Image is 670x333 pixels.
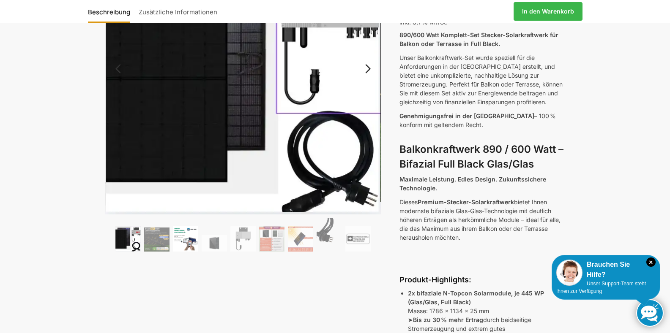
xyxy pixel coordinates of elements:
img: Bificial 30 % mehr Leistung [288,226,313,252]
img: Balkonkraftwerk 890/600 Watt bificial Glas/Glas – Bild 2 [144,227,170,252]
a: Beschreibung [88,1,134,22]
strong: Produkt-Highlights: [399,275,471,284]
div: Brauchen Sie Hilfe? [556,260,656,280]
span: Genehmigungsfrei in der [GEOGRAPHIC_DATA] [399,112,534,119]
img: Bificiales Hochleistungsmodul [115,226,141,252]
img: Anschlusskabel-3meter_schweizer-stecker [317,218,342,252]
strong: Premium-Stecker-Solarkraftwerk [418,198,514,206]
strong: Maximale Leistung. Edles Design. Zukunftssichere Technologie. [399,176,546,192]
p: Dieses bietet Ihnen modernste bifaziale Glas-Glas-Technologie mit deutlich höheren Erträgen als h... [399,198,565,242]
span: Unser Support-Team steht Ihnen zur Verfügung [556,281,646,294]
span: – 100 % konform mit geltendem Recht. [399,112,556,128]
a: In den Warenkorb [514,2,582,21]
img: Balkonkraftwerk 890/600 Watt bificial Glas/Glas – Bild 5 [230,226,256,252]
img: Maysun [202,235,227,252]
strong: Balkonkraftwerk 890 / 600 Watt – Bifazial Full Black Glas/Glas [399,143,563,170]
p: Unser Balkonkraftwerk-Set wurde speziell für die Anforderungen in der [GEOGRAPHIC_DATA] erstellt,... [399,53,565,106]
img: Bificial im Vergleich zu billig Modulen [259,226,284,252]
strong: 2x bifaziale N-Topcon Solarmodule, je 445 WP (Glas/Glas, Full Black) [408,290,544,306]
i: Schließen [646,257,656,267]
img: Customer service [556,260,582,286]
img: Balkonkraftwerk 890/600 Watt bificial Glas/Glas – Bild 9 [345,226,371,252]
a: Zusätzliche Informationen [134,1,222,22]
strong: 890/600 Watt Komplett-Set Stecker-Solarkraftwerk für Balkon oder Terrasse in Full Black. [399,31,558,47]
img: Balkonkraftwerk 890/600 Watt bificial Glas/Glas – Bild 3 [173,226,198,252]
strong: Bis zu 30 % mehr Ertrag [413,316,483,323]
